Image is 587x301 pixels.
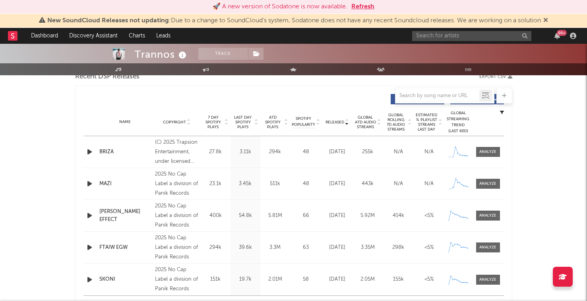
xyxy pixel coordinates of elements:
[232,115,254,129] span: Last Day Spotify Plays
[262,115,283,129] span: ATD Spotify Plays
[262,276,288,283] div: 2.01M
[232,212,258,220] div: 54.8k
[155,170,198,198] div: 2025 No Cap Label a division of Panik Records
[203,244,229,252] div: 294k
[75,72,139,82] span: Recent DSP Releases
[99,276,151,283] a: SKONI
[99,180,151,188] a: MAZI
[262,180,288,188] div: 511k
[416,148,442,156] div: N/A
[385,212,412,220] div: 414k
[163,120,186,125] span: Copyright
[412,31,531,41] input: Search for artists
[554,33,560,39] button: 99+
[64,28,123,44] a: Discovery Assistant
[203,276,229,283] div: 151k
[155,233,198,262] div: 2025 No Cap Label a division of Panik Records
[25,28,64,44] a: Dashboard
[355,180,381,188] div: 443k
[151,28,176,44] a: Leads
[155,265,198,294] div: 2025 No Cap Label a division of Panik Records
[385,148,412,156] div: N/A
[351,2,374,12] button: Refresh
[355,148,381,156] div: 255k
[203,148,229,156] div: 27.8k
[385,276,412,283] div: 155k
[385,244,412,252] div: 298k
[479,74,512,79] button: Export CSV
[355,115,376,129] span: Global ATD Audio Streams
[385,113,407,132] span: Global Rolling 7D Audio Streams
[324,276,351,283] div: [DATE]
[324,180,351,188] div: [DATE]
[47,18,541,24] span: : Due to a change to SoundCloud's system, Sodatone does not have any recent Soundcloud releases. ...
[292,148,320,156] div: 48
[385,180,412,188] div: N/A
[155,201,198,230] div: 2025 No Cap Label a division of Panik Records
[232,180,258,188] div: 3.45k
[203,212,229,220] div: 400k
[557,30,567,36] div: 99 +
[395,93,479,99] input: Search by song name or URL
[232,244,258,252] div: 39.6k
[203,115,224,129] span: 7 Day Spotify Plays
[232,148,258,156] div: 3.11k
[135,48,188,61] div: Trannos
[416,212,442,220] div: <5%
[198,48,248,60] button: Track
[416,113,438,132] span: Estimated % Playlist Streams Last Day
[446,110,470,134] div: Global Streaming Trend (Last 60D)
[123,28,151,44] a: Charts
[232,276,258,283] div: 19.7k
[292,244,320,252] div: 63
[99,208,151,223] a: [PERSON_NAME] EFFECT
[324,148,351,156] div: [DATE]
[543,18,548,24] span: Dismiss
[355,212,381,220] div: 5.92M
[416,180,442,188] div: N/A
[213,2,347,12] div: 🚀 A new version of Sodatone is now available.
[155,138,198,166] div: (C) 2025 Trapsion Entertainment, under licensed distribution to Stay Independent
[355,244,381,252] div: 3.35M
[99,148,151,156] a: BRIZA
[292,212,320,220] div: 66
[292,116,315,128] span: Spotify Popularity
[325,120,344,125] span: Released
[47,18,169,24] span: New SoundCloud Releases not updating
[324,244,351,252] div: [DATE]
[99,244,151,252] a: FTAIW EGW
[292,276,320,283] div: 58
[262,148,288,156] div: 294k
[416,276,442,283] div: <5%
[324,212,351,220] div: [DATE]
[262,244,288,252] div: 3.3M
[203,180,229,188] div: 23.1k
[355,276,381,283] div: 2.05M
[292,180,320,188] div: 48
[262,212,288,220] div: 5.81M
[416,244,442,252] div: <5%
[99,119,151,125] div: Name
